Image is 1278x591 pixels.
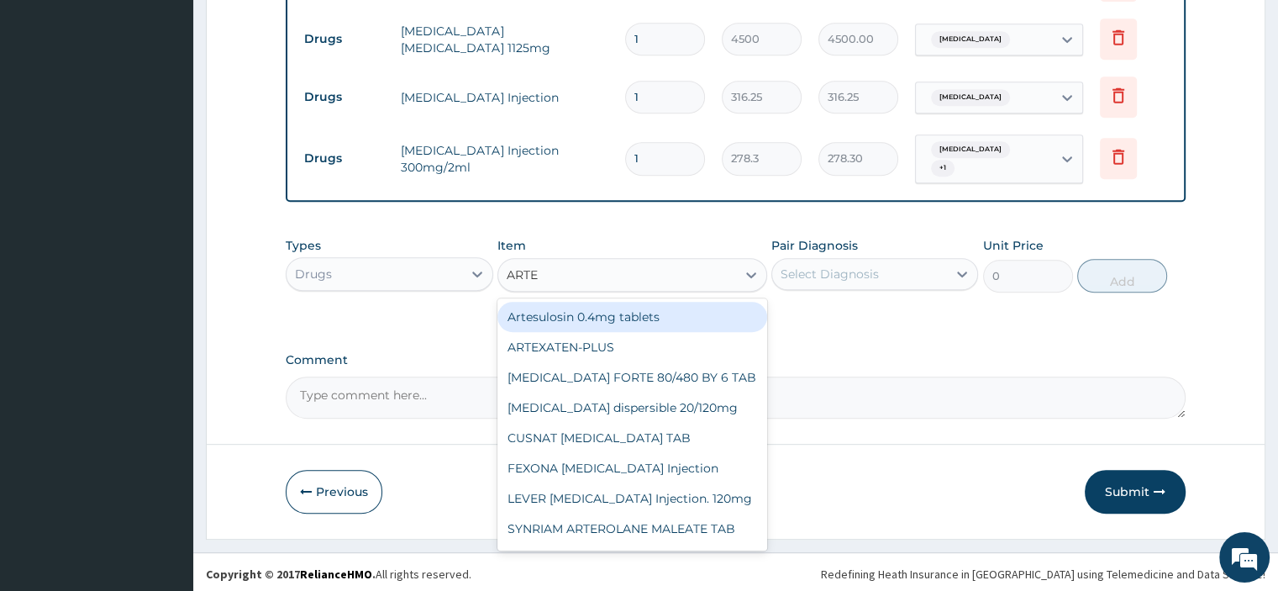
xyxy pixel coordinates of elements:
[296,143,392,174] td: Drugs
[931,141,1010,158] span: [MEDICAL_DATA]
[295,266,332,282] div: Drugs
[781,266,879,282] div: Select Diagnosis
[206,567,376,582] strong: Copyright © 2017 .
[497,514,767,544] div: SYNRIAM ARTEROLANE MALEATE TAB
[1085,470,1186,514] button: Submit
[392,134,616,184] td: [MEDICAL_DATA] Injection 300mg/2ml
[296,82,392,113] td: Drugs
[286,470,382,514] button: Previous
[276,8,316,49] div: Minimize live chat window
[497,423,767,453] div: CUSNAT [MEDICAL_DATA] TAB
[497,544,767,574] div: ARTEQUICK x4
[286,353,1185,367] label: Comment
[931,31,1010,48] span: [MEDICAL_DATA]
[821,566,1265,583] div: Redefining Heath Insurance in [GEOGRAPHIC_DATA] using Telemedicine and Data Science!
[771,237,858,254] label: Pair Diagnosis
[31,84,68,126] img: d_794563401_company_1708531726252_794563401
[497,302,767,332] div: Artesulosin 0.4mg tablets
[8,404,320,463] textarea: Type your message and hit 'Enter'
[497,362,767,393] div: [MEDICAL_DATA] FORTE 80/480 BY 6 TAB
[931,160,955,177] span: + 1
[87,94,282,116] div: Chat with us now
[300,567,372,582] a: RelianceHMO
[497,237,526,254] label: Item
[392,81,616,114] td: [MEDICAL_DATA] Injection
[497,393,767,423] div: [MEDICAL_DATA] dispersible 20/120mg
[392,14,616,65] td: [MEDICAL_DATA] [MEDICAL_DATA] 1125mg
[983,237,1044,254] label: Unit Price
[97,184,232,354] span: We're online!
[931,89,1010,106] span: [MEDICAL_DATA]
[497,483,767,514] div: LEVER [MEDICAL_DATA] Injection. 120mg
[497,332,767,362] div: ARTEXATEN-PLUS
[1077,259,1167,293] button: Add
[286,239,321,253] label: Types
[296,24,392,55] td: Drugs
[497,453,767,483] div: FEXONA [MEDICAL_DATA] Injection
